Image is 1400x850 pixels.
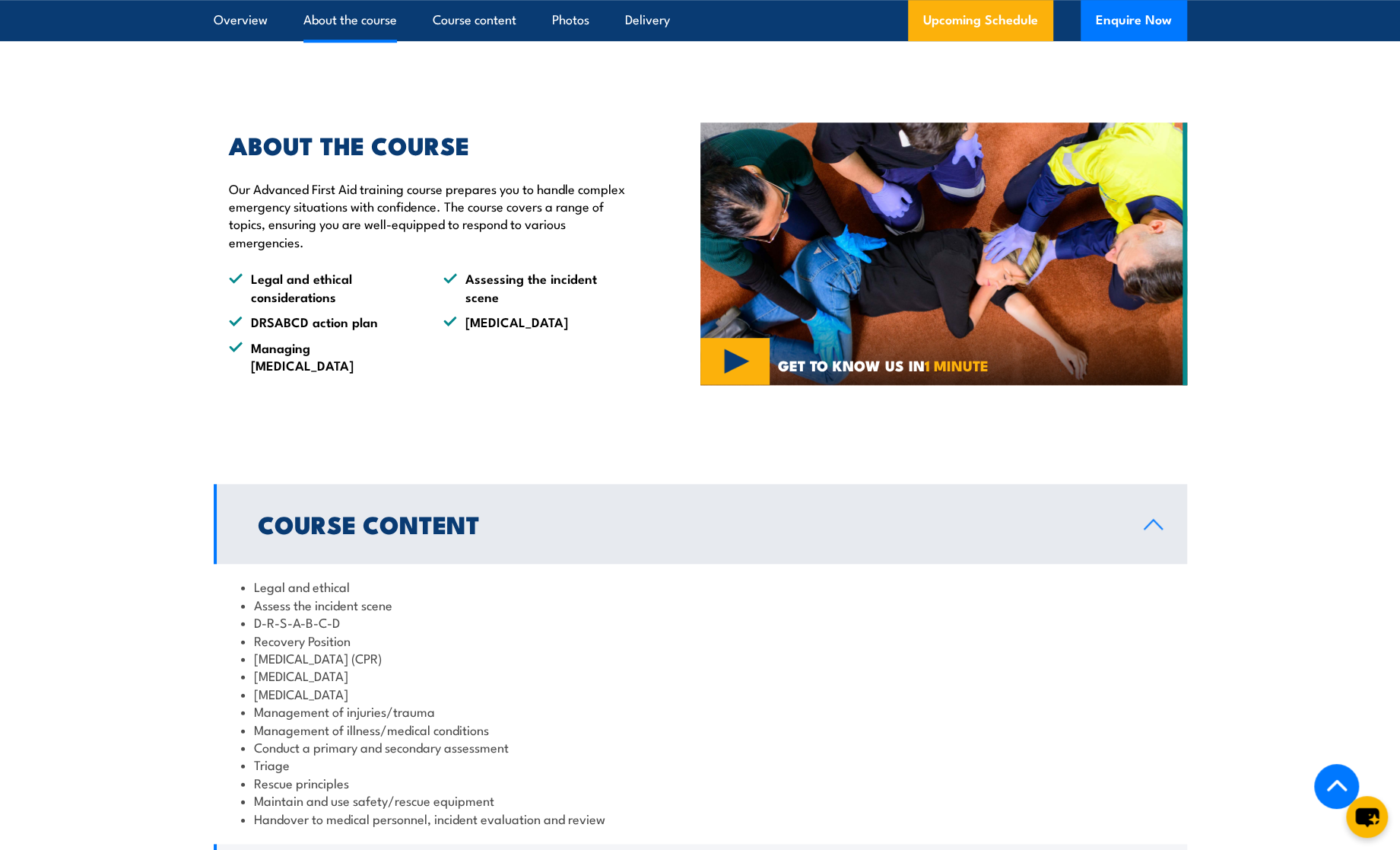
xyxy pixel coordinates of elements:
[778,358,989,372] span: GET TO KNOW US IN
[1346,796,1388,838] button: chat-button
[241,667,1160,684] li: [MEDICAL_DATA]
[241,578,1160,595] li: Legal and ethical
[241,649,1160,667] li: [MEDICAL_DATA] (CPR)
[241,721,1160,738] li: Management of illness/medical conditions
[241,774,1160,791] li: Rescue principles
[443,269,630,305] li: Assessing the incident scene
[241,613,1160,631] li: D-R-S-A-B-C-D
[700,123,1187,386] img: Website Video Tile (1)
[925,354,989,376] strong: 1 MINUTE
[258,513,1119,534] h2: Course Content
[229,339,416,374] li: Managing [MEDICAL_DATA]
[229,269,416,305] li: Legal and ethical considerations
[214,484,1187,564] a: Course Content
[229,180,630,251] p: Our Advanced First Aid training course prepares you to handle complex emergency situations with c...
[443,313,630,330] li: [MEDICAL_DATA]
[241,810,1160,827] li: Handover to medical personnel, incident evaluation and review
[241,596,1160,613] li: Assess the incident scene
[241,632,1160,649] li: Recovery Position
[241,702,1160,720] li: Management of injuries/trauma
[229,134,630,155] h2: ABOUT THE COURSE
[241,738,1160,756] li: Conduct a primary and secondary assessment
[241,756,1160,773] li: Triage
[229,313,416,330] li: DRSABCD action plan
[241,791,1160,809] li: Maintain and use safety/rescue equipment
[241,685,1160,702] li: [MEDICAL_DATA]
